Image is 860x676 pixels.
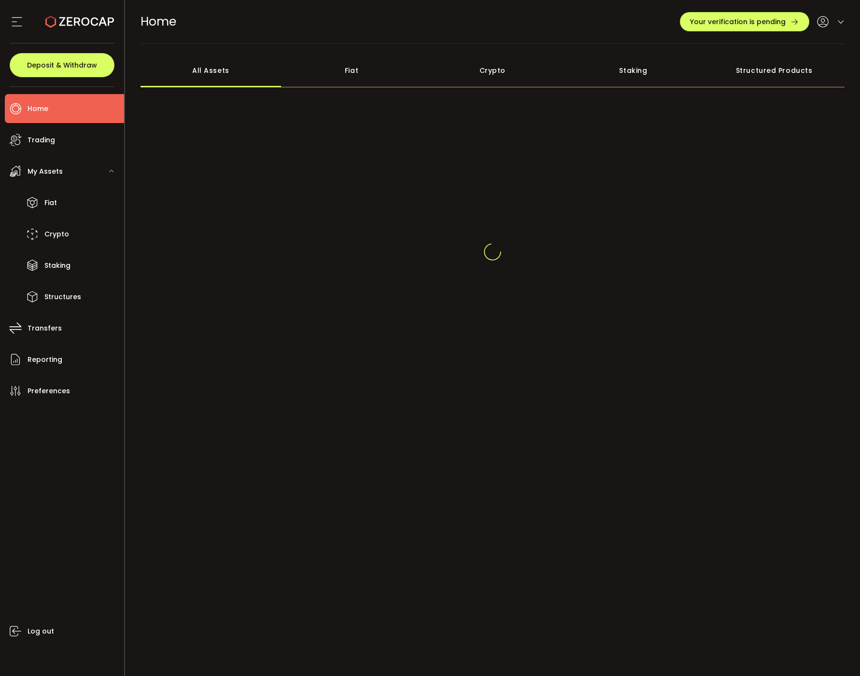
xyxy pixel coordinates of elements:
span: My Assets [28,165,63,179]
button: Deposit & Withdraw [10,53,114,77]
button: Your verification is pending [680,12,809,31]
span: Transfers [28,321,62,335]
span: Trading [28,133,55,147]
span: Staking [44,259,70,273]
span: Structures [44,290,81,304]
div: Fiat [281,54,422,87]
span: Reporting [28,353,62,367]
span: Fiat [44,196,57,210]
span: Crypto [44,227,69,241]
span: Log out [28,624,54,638]
div: All Assets [141,54,282,87]
div: Staking [563,54,704,87]
span: Your verification is pending [690,18,786,25]
div: Crypto [422,54,563,87]
div: Structured Products [704,54,845,87]
span: Home [28,102,48,116]
span: Home [141,13,176,30]
span: Preferences [28,384,70,398]
span: Deposit & Withdraw [27,62,97,69]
